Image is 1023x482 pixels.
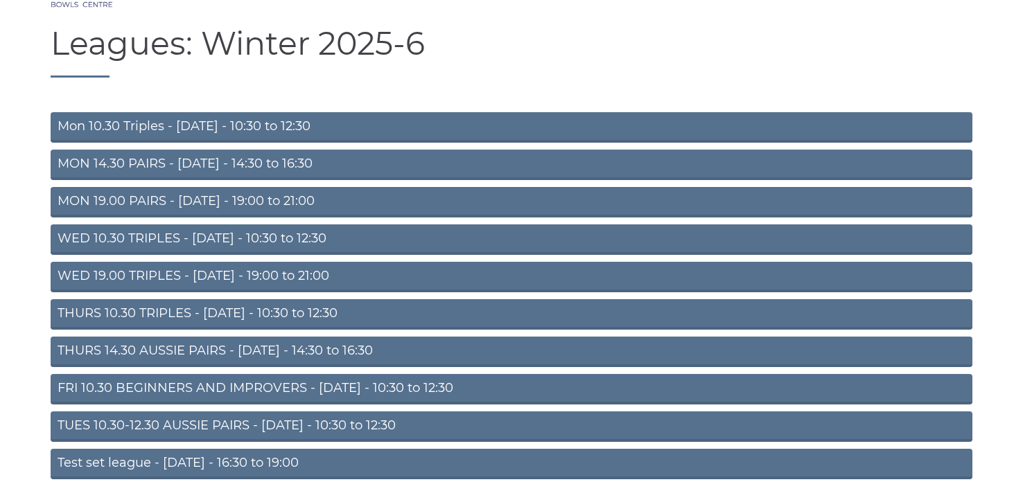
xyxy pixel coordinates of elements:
a: Mon 10.30 Triples - [DATE] - 10:30 to 12:30 [51,112,972,143]
a: TUES 10.30-12.30 AUSSIE PAIRS - [DATE] - 10:30 to 12:30 [51,411,972,442]
a: FRI 10.30 BEGINNERS AND IMPROVERS - [DATE] - 10:30 to 12:30 [51,374,972,404]
a: THURS 10.30 TRIPLES - [DATE] - 10:30 to 12:30 [51,299,972,330]
a: WED 10.30 TRIPLES - [DATE] - 10:30 to 12:30 [51,224,972,255]
a: MON 19.00 PAIRS - [DATE] - 19:00 to 21:00 [51,187,972,217]
a: THURS 14.30 AUSSIE PAIRS - [DATE] - 14:30 to 16:30 [51,337,972,367]
a: MON 14.30 PAIRS - [DATE] - 14:30 to 16:30 [51,150,972,180]
h1: Leagues: Winter 2025-6 [51,26,972,78]
a: Test set league - [DATE] - 16:30 to 19:00 [51,449,972,479]
a: WED 19.00 TRIPLES - [DATE] - 19:00 to 21:00 [51,262,972,292]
